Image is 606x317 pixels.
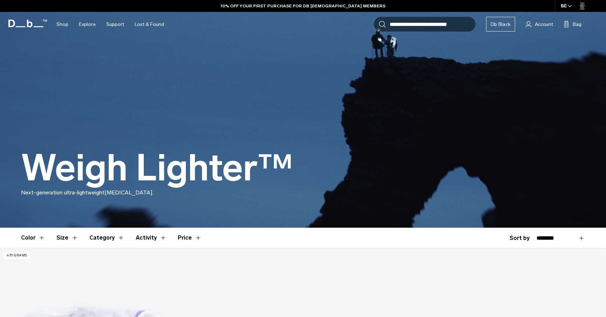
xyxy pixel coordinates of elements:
[56,12,68,37] a: Shop
[51,12,169,37] nav: Main Navigation
[21,148,293,188] h1: Weigh Lighter™
[178,228,202,248] button: Toggle Price
[221,3,385,9] a: 10% OFF YOUR FIRST PURCHASE FOR DB [DEMOGRAPHIC_DATA] MEMBERS
[79,12,96,37] a: Explore
[105,189,154,196] span: [MEDICAL_DATA].
[21,228,45,248] button: Toggle Filter
[106,12,124,37] a: Support
[564,20,581,28] button: Bag
[21,189,105,196] span: Next-generation ultra-lightweight
[573,21,581,28] span: Bag
[56,228,78,248] button: Toggle Filter
[89,228,124,248] button: Toggle Filter
[535,21,553,28] span: Account
[526,20,553,28] a: Account
[136,228,167,248] button: Toggle Filter
[486,17,515,32] a: Db Black
[4,252,30,259] p: 470 grams
[135,12,164,37] a: Lost & Found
